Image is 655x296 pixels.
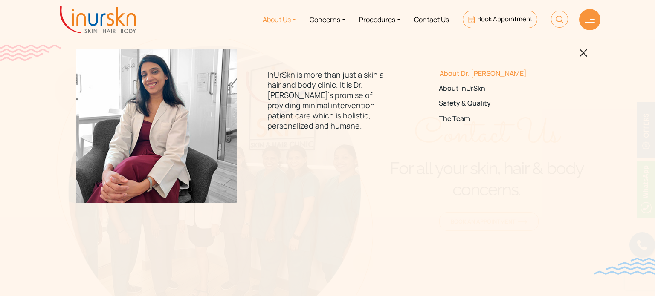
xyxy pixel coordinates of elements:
[352,3,407,35] a: Procedures
[407,3,456,35] a: Contact Us
[551,11,568,28] img: HeaderSearch
[439,115,559,123] a: The Team
[439,69,559,78] a: About Dr. [PERSON_NAME]
[477,14,533,23] span: Book Appointment
[439,84,559,92] a: About InUrSkn
[580,49,588,57] img: blackclosed
[594,258,655,275] img: bluewave
[439,99,559,107] a: Safety & Quality
[585,17,595,23] img: hamLine.svg
[256,3,303,35] a: About Us
[267,69,387,131] p: InUrSkn is more than just a skin a hair and body clinic. It is Dr. [PERSON_NAME]'s promise of pro...
[76,49,237,203] img: menuabout
[60,6,136,33] img: inurskn-logo
[463,11,537,28] a: Book Appointment
[303,3,352,35] a: Concerns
